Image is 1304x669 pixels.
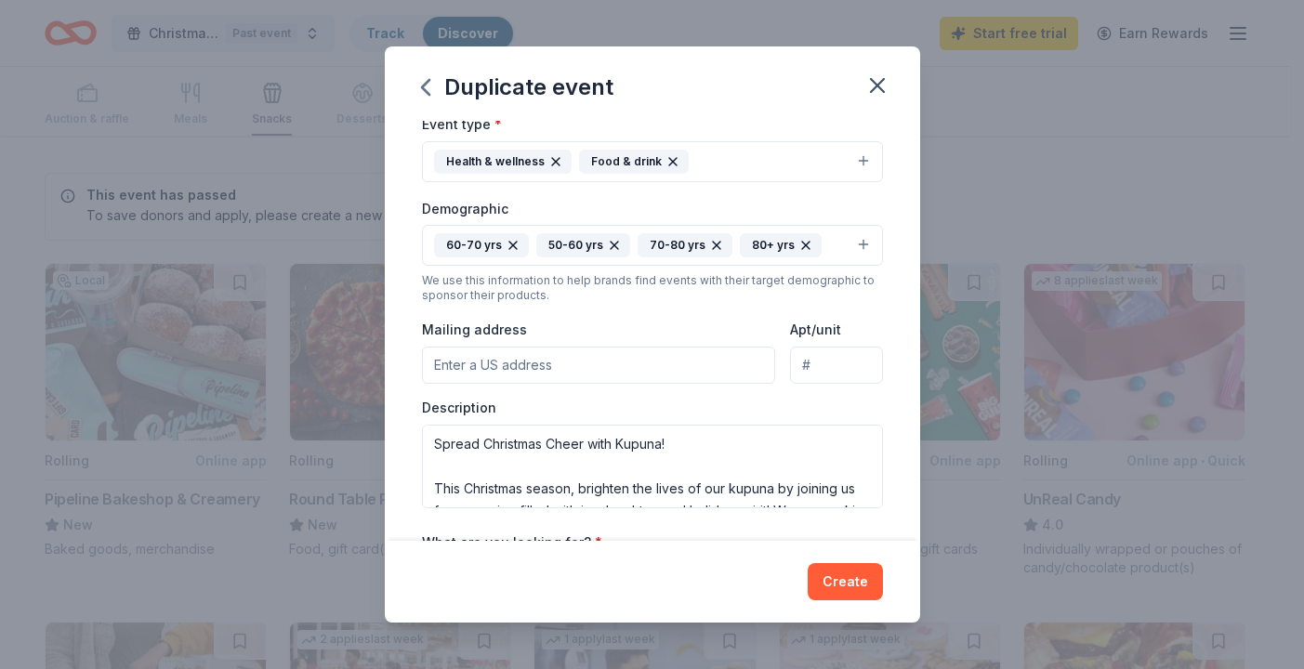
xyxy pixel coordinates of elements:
[579,150,689,174] div: Food & drink
[422,225,883,266] button: 60-70 yrs50-60 yrs70-80 yrs80+ yrs
[422,273,883,303] div: We use this information to help brands find events with their target demographic to sponsor their...
[808,563,883,600] button: Create
[422,115,502,134] label: Event type
[422,347,776,384] input: Enter a US address
[638,233,732,257] div: 70-80 yrs
[422,399,496,417] label: Description
[422,321,527,339] label: Mailing address
[422,533,602,552] label: What are you looking for?
[434,233,529,257] div: 60-70 yrs
[422,141,883,182] button: Health & wellnessFood & drink
[740,233,822,257] div: 80+ yrs
[536,233,630,257] div: 50-60 yrs
[422,200,508,218] label: Demographic
[422,72,613,102] div: Duplicate event
[422,425,883,508] textarea: Spread Christmas Cheer with Kupuna! This Christmas season, brighten the lives of our kupuna by jo...
[434,150,572,174] div: Health & wellness
[790,321,841,339] label: Apt/unit
[790,347,882,384] input: #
